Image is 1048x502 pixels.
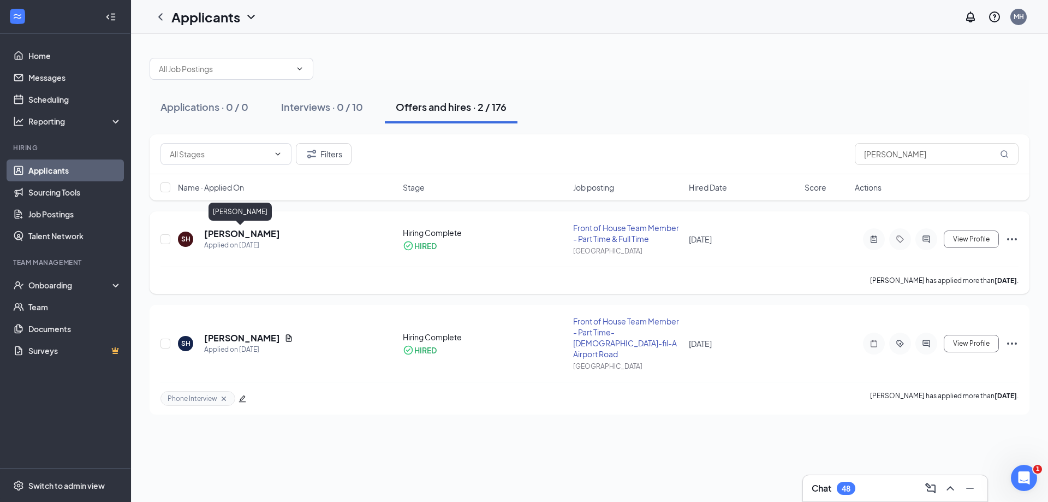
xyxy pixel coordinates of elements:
[414,240,437,251] div: HIRED
[403,182,425,193] span: Stage
[181,234,190,244] div: SH
[403,227,567,238] div: Hiring Complete
[171,8,240,26] h1: Applicants
[805,182,826,193] span: Score
[922,480,939,497] button: ComposeMessage
[414,345,437,356] div: HIRED
[689,339,712,349] span: [DATE]
[284,334,293,342] svg: Document
[28,203,122,225] a: Job Postings
[1011,465,1037,491] iframe: Intercom live chat
[159,63,291,75] input: All Job Postings
[944,335,999,352] button: View Profile
[13,116,24,127] svg: Analysis
[944,482,957,495] svg: ChevronUp
[1005,233,1019,246] svg: Ellipses
[1033,465,1042,474] span: 1
[1014,12,1024,21] div: MH
[855,143,1019,165] input: Search in offers and hires
[573,316,682,359] div: Front of House Team Member - Part Time- [DEMOGRAPHIC_DATA]-fil-A Airport Road
[964,10,977,23] svg: Notifications
[245,10,258,23] svg: ChevronDown
[28,45,122,67] a: Home
[13,480,24,491] svg: Settings
[961,480,979,497] button: Minimize
[924,482,937,495] svg: ComposeMessage
[28,67,122,88] a: Messages
[105,11,116,22] svg: Collapse
[995,276,1017,285] b: [DATE]
[296,143,352,165] button: Filter Filters
[28,296,122,318] a: Team
[273,150,282,158] svg: ChevronDown
[920,235,933,244] svg: ActiveChat
[13,258,120,267] div: Team Management
[396,100,507,114] div: Offers and hires · 2 / 176
[689,182,727,193] span: Hired Date
[28,225,122,247] a: Talent Network
[209,203,272,221] div: [PERSON_NAME]
[281,100,363,114] div: Interviews · 0 / 10
[855,182,882,193] span: Actions
[13,280,24,291] svg: UserCheck
[178,182,244,193] span: Name · Applied On
[28,88,122,110] a: Scheduling
[944,231,999,248] button: View Profile
[295,64,304,73] svg: ChevronDown
[170,148,269,160] input: All Stages
[953,235,990,243] span: View Profile
[894,339,907,348] svg: ActiveTag
[219,394,228,403] svg: Cross
[28,116,122,127] div: Reporting
[204,332,280,344] h5: [PERSON_NAME]
[28,480,105,491] div: Switch to admin view
[204,344,293,355] div: Applied on [DATE]
[867,339,880,348] svg: Note
[988,10,1001,23] svg: QuestionInfo
[995,392,1017,400] b: [DATE]
[12,11,23,22] svg: WorkstreamLogo
[920,339,933,348] svg: ActiveChat
[963,482,976,495] svg: Minimize
[403,240,414,251] svg: CheckmarkCircle
[181,339,190,348] div: SH
[239,395,246,403] span: edit
[403,332,567,342] div: Hiring Complete
[28,280,112,291] div: Onboarding
[689,234,712,244] span: [DATE]
[204,240,280,251] div: Applied on [DATE]
[870,276,1019,285] p: [PERSON_NAME] has applied more than .
[28,340,122,362] a: SurveysCrown
[168,394,217,403] span: Phone Interview
[160,100,248,114] div: Applications · 0 / 0
[28,318,122,340] a: Documents
[1000,150,1009,158] svg: MagnifyingGlass
[894,235,907,244] svg: Tag
[573,246,682,256] div: [GEOGRAPHIC_DATA]
[870,391,1019,406] p: [PERSON_NAME] has applied more than .
[13,143,120,152] div: Hiring
[942,480,959,497] button: ChevronUp
[842,484,850,493] div: 48
[154,10,167,23] svg: ChevronLeft
[28,181,122,203] a: Sourcing Tools
[1005,337,1019,350] svg: Ellipses
[573,362,682,371] div: [GEOGRAPHIC_DATA]
[867,235,880,244] svg: ActiveNote
[28,160,122,181] a: Applicants
[573,182,614,193] span: Job posting
[573,222,682,244] div: Front of House Team Member - Part Time & Full Time
[204,228,280,240] h5: [PERSON_NAME]
[953,340,990,347] span: View Profile
[812,482,831,494] h3: Chat
[403,345,414,356] svg: CheckmarkCircle
[305,147,318,161] svg: Filter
